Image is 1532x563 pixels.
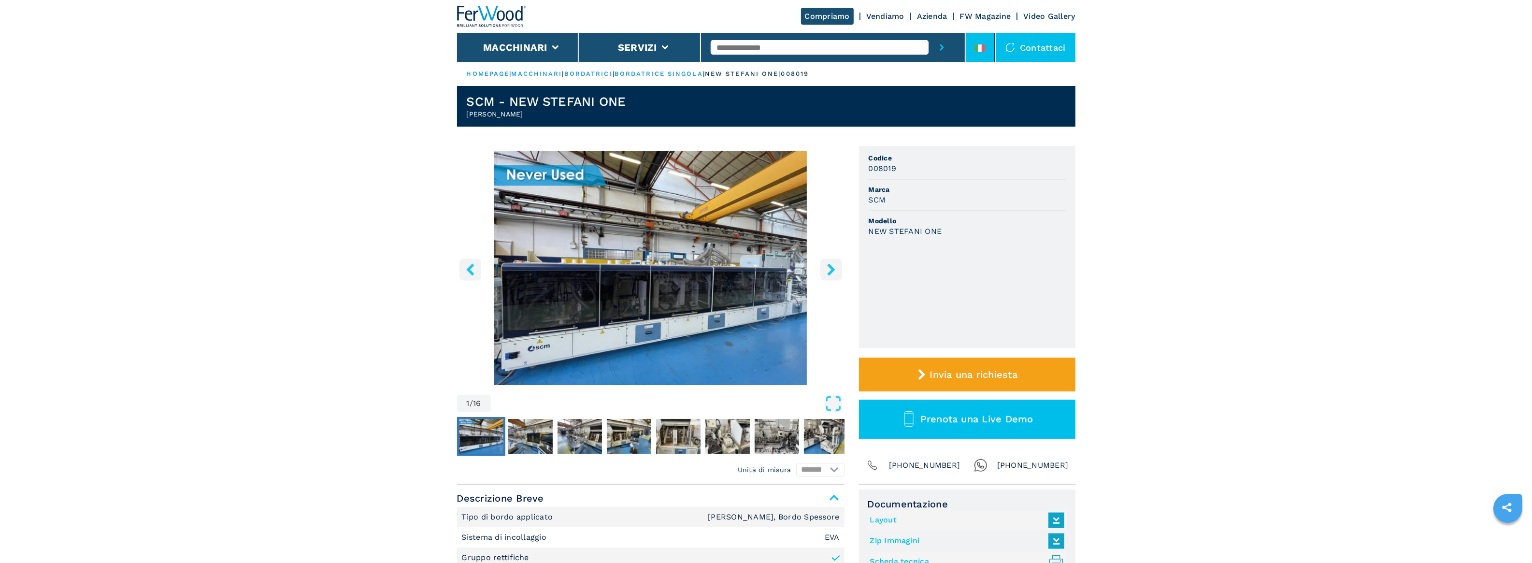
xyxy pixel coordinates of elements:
a: Compriamo [801,8,854,25]
h3: SCM [869,194,886,205]
span: [PHONE_NUMBER] [997,459,1069,472]
a: macchinari [512,70,562,77]
span: / [470,400,473,407]
a: Azienda [917,12,947,21]
span: Prenota una Live Demo [920,413,1033,425]
a: Vendiamo [866,12,904,21]
button: Go to Slide 6 [703,417,752,456]
img: f8a941216ec6b03123a9ea1262517f18 [804,419,848,454]
div: Go to Slide 1 [457,151,845,385]
button: Go to Slide 7 [753,417,801,456]
a: bordatrice singola [615,70,703,77]
img: Bordatrice Singola SCM NEW STEFANI ONE [457,151,845,385]
button: Invia una richiesta [859,358,1075,391]
p: Sistema di incollaggio [462,532,549,543]
p: new stefani one | [705,70,781,78]
img: 756f7bddafe69397f8cf7fa1ceecd91c [705,419,750,454]
img: Whatsapp [974,459,988,472]
img: 52981fb1ee67daf14a42a0d2783ae416 [508,419,553,454]
button: Go to Slide 1 [457,417,505,456]
h3: 008019 [869,163,897,174]
p: 008019 [781,70,809,78]
img: Phone [866,459,879,472]
span: [PHONE_NUMBER] [889,459,960,472]
h2: [PERSON_NAME] [467,109,626,119]
img: 3d377829833516d53bc5711926a1e11c [607,419,651,454]
button: Go to Slide 5 [654,417,702,456]
a: FW Magazine [960,12,1011,21]
a: Layout [870,512,1060,528]
span: Codice [869,153,1066,163]
button: Go to Slide 2 [506,417,555,456]
a: bordatrici [564,70,613,77]
button: Go to Slide 3 [556,417,604,456]
em: EVA [825,534,840,541]
span: | [613,70,615,77]
img: 3cf9faf07b32017add96ab5d67ee8191 [459,419,503,454]
button: Macchinari [483,42,547,53]
button: Go to Slide 4 [605,417,653,456]
h1: SCM - NEW STEFANI ONE [467,94,626,109]
button: Open Fullscreen [493,395,842,412]
span: 1 [467,400,470,407]
img: Ferwood [457,6,527,27]
em: [PERSON_NAME], Bordo Spessore [708,513,839,521]
button: submit-button [929,33,955,62]
nav: Thumbnail Navigation [457,417,845,456]
button: left-button [459,259,481,280]
a: Zip Immagini [870,533,1060,549]
span: | [562,70,564,77]
span: Modello [869,216,1066,226]
p: Tipo di bordo applicato [462,512,556,522]
img: Contattaci [1005,43,1015,52]
button: Prenota una Live Demo [859,400,1075,439]
iframe: Chat [1491,520,1525,556]
div: Contattaci [996,33,1075,62]
p: Gruppo rettifiche [462,552,529,563]
span: | [509,70,511,77]
em: Unità di misura [738,465,791,475]
img: 28f3ce6e5441830d34bbf492df91dd66 [755,419,799,454]
a: Video Gallery [1023,12,1075,21]
img: bd5f73943ebb36e7728e6139dcf79e83 [656,419,701,454]
a: HOMEPAGE [467,70,510,77]
span: Marca [869,185,1066,194]
button: Servizi [618,42,657,53]
span: Descrizione Breve [457,490,845,507]
button: right-button [820,259,842,280]
span: 16 [473,400,481,407]
span: | [703,70,705,77]
span: Invia una richiesta [930,369,1017,380]
span: Documentazione [868,498,1067,510]
a: sharethis [1495,495,1519,520]
h3: NEW STEFANI ONE [869,226,942,237]
img: 27940ca1e7cc3ba766a83615fd7b37db [558,419,602,454]
button: Go to Slide 8 [802,417,850,456]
